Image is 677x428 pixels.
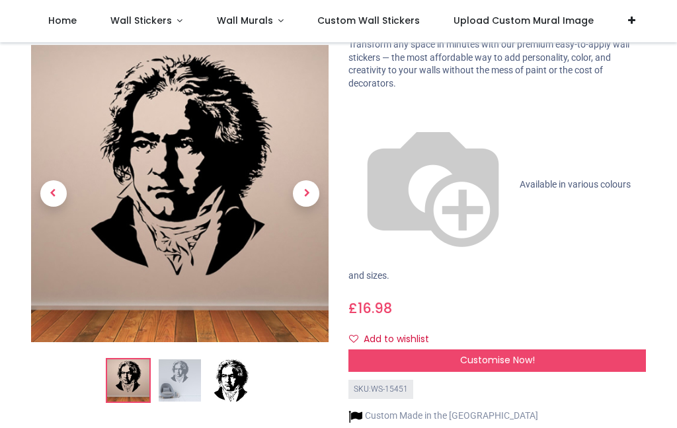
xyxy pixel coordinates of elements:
[358,299,392,318] span: 16.98
[217,14,273,27] span: Wall Murals
[460,353,535,367] span: Customise Now!
[349,334,358,343] i: Add to wishlist
[348,38,646,90] p: Transform any space in minutes with our premium easy-to-apply wall stickers — the most affordable...
[317,14,420,27] span: Custom Wall Stickers
[31,90,76,298] a: Previous
[348,100,518,269] img: color-wheel.png
[159,360,201,402] img: WS-15451-02
[293,181,319,207] span: Next
[107,360,149,402] img: Beethoven Classical Music Wall Sticker
[284,90,329,298] a: Next
[348,410,538,423] li: Custom Made in the [GEOGRAPHIC_DATA]
[348,328,440,351] button: Add to wishlistAdd to wishlist
[48,14,77,27] span: Home
[110,14,172,27] span: Wall Stickers
[348,380,413,399] div: SKU: WS-15451
[348,299,392,318] span: £
[210,360,253,402] img: WS-15451-03
[31,46,329,343] img: Beethoven Classical Music Wall Sticker
[454,14,594,27] span: Upload Custom Mural Image
[40,181,67,207] span: Previous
